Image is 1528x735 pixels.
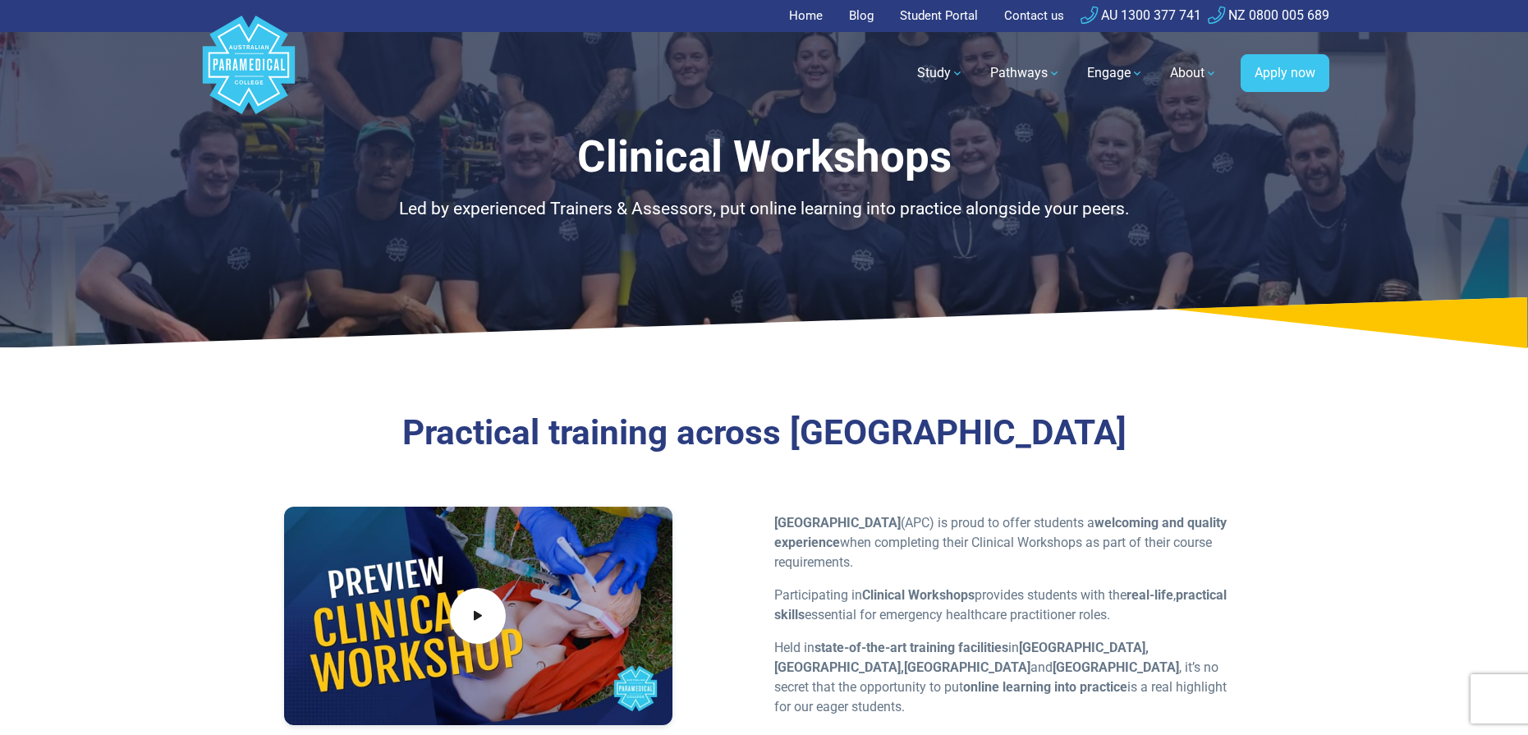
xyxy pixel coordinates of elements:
[1077,50,1154,96] a: Engage
[1241,54,1329,92] a: Apply now
[1160,50,1227,96] a: About
[774,638,1245,717] p: Held in in and , it’s no secret that the opportunity to put is a real highlight for our eager stu...
[1126,587,1173,603] strong: real-life
[963,679,1127,695] strong: online learning into practice
[284,131,1245,183] h1: Clinical Workshops
[904,659,1030,675] strong: [GEOGRAPHIC_DATA]
[200,32,298,115] a: Australian Paramedical College
[774,513,1245,572] p: (APC) is proud to offer students a when completing their Clinical Workshops as part of their cour...
[907,50,974,96] a: Study
[774,515,901,531] strong: [GEOGRAPHIC_DATA]
[284,412,1245,454] h3: Practical training across [GEOGRAPHIC_DATA]
[980,50,1071,96] a: Pathways
[1053,659,1179,675] strong: [GEOGRAPHIC_DATA]
[284,196,1245,223] p: Led by experienced Trainers & Assessors, put online learning into practice alongside your peers.
[862,587,975,603] strong: Clinical Workshops
[814,640,1008,655] strong: state-of-the-art training facilities
[1208,7,1329,23] a: NZ 0800 005 689
[774,515,1227,550] strong: welcoming and quality experience
[1081,7,1201,23] a: AU 1300 377 741
[774,586,1245,625] p: Participating in provides students with the , essential for emergency healthcare practitioner roles.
